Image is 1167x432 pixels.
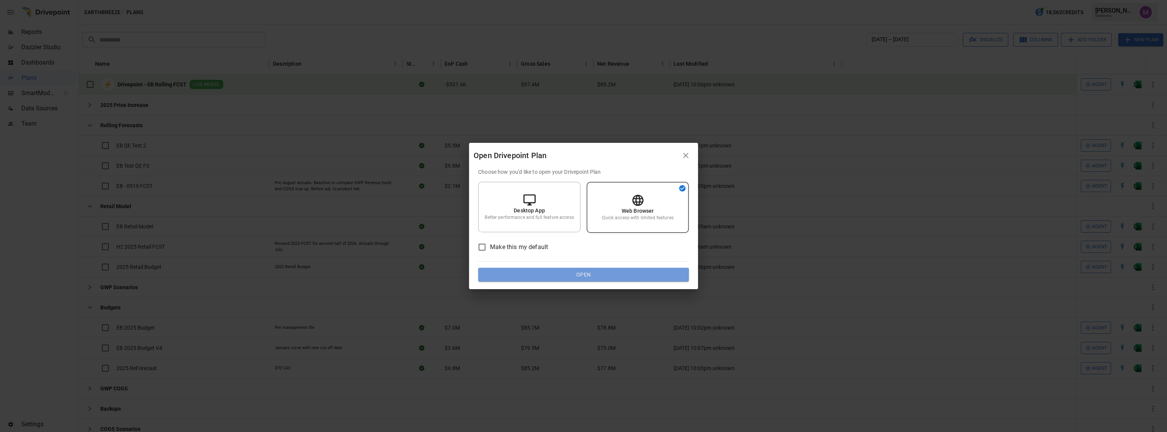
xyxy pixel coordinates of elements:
p: Quick access with limited features [602,215,673,221]
p: Web Browser [622,207,654,215]
p: Choose how you'd like to open your Drivepoint Plan [478,168,689,176]
span: Make this my default [490,243,548,252]
div: Open Drivepoint Plan [474,149,678,162]
p: Desktop App [514,207,545,214]
p: Better performance and full feature access [485,214,574,221]
button: Open [478,268,689,282]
